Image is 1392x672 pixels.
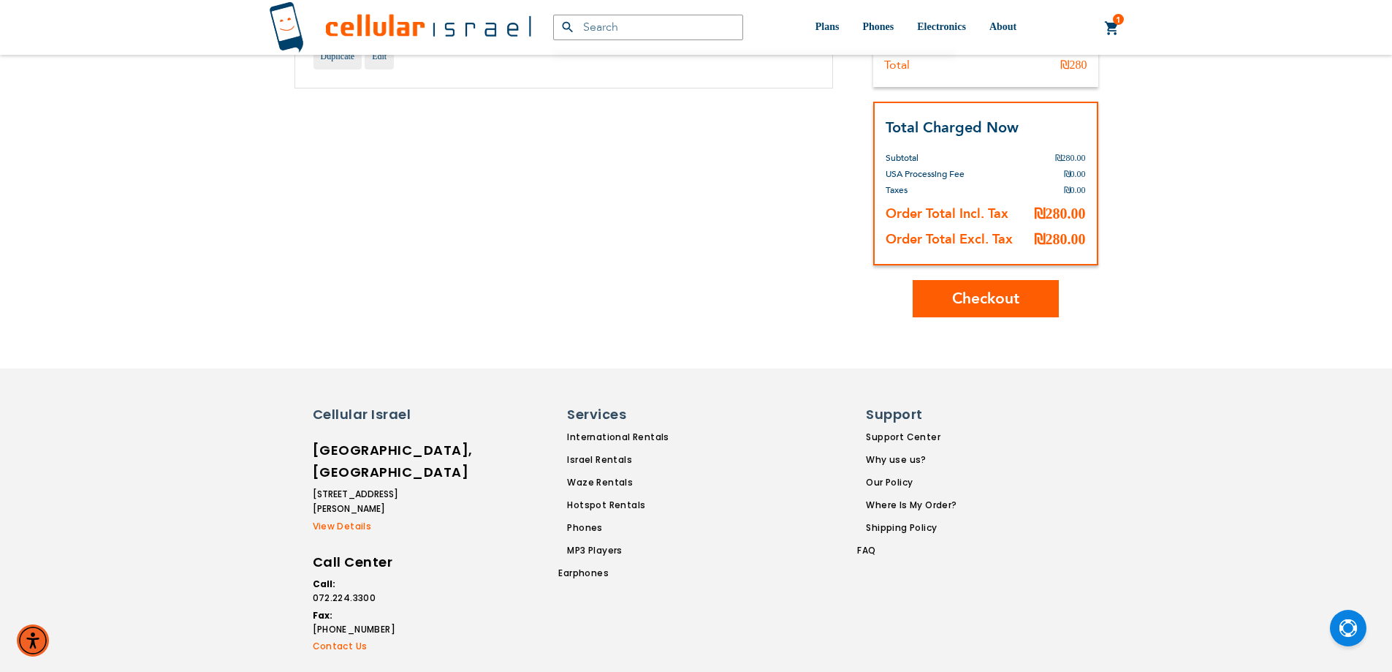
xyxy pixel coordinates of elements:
a: Earphones [558,567,748,580]
a: Why use us? [866,453,956,467]
a: Where Is My Order? [866,499,956,512]
div: Accessibility Menu [17,624,49,657]
a: Phones [567,521,748,535]
a: Israel Rentals [567,453,748,467]
span: Plans [815,21,840,32]
a: Waze Rentals [567,476,748,489]
a: Shipping Policy [866,521,956,535]
a: Support Center [866,431,956,444]
a: FAQ [857,544,956,557]
input: Search [553,15,743,40]
span: ₪280.00 [1034,205,1086,222]
span: Checkout [952,288,1019,309]
span: About [989,21,1016,32]
span: Electronics [917,21,966,32]
a: MP3 Players [567,544,748,557]
h6: Call Center [313,551,441,573]
a: Edit [365,43,394,69]
span: 1 [1116,14,1121,26]
a: 072.224.3300 [313,592,441,605]
span: ₪0.00 [1064,169,1086,179]
span: Edit [372,51,387,61]
th: Taxes [886,182,1028,198]
strong: Call: [313,578,335,590]
a: International Rentals [567,431,748,444]
strong: Total Charged Now [886,118,1019,137]
a: Duplicate [313,43,362,69]
a: [PHONE_NUMBER] [313,623,441,636]
span: Phones [862,21,894,32]
h6: [GEOGRAPHIC_DATA], [GEOGRAPHIC_DATA] [313,439,441,483]
th: Subtotal [886,139,1028,166]
img: Cellular Israel Logo [269,1,531,53]
a: 1 [1104,20,1120,37]
h6: Cellular Israel [313,405,441,424]
button: Checkout [913,280,1059,317]
h6: Support [866,405,948,424]
a: Hotspot Rentals [567,499,748,512]
strong: Order Total Incl. Tax [886,205,1008,223]
span: Duplicate [321,51,355,61]
a: View Details [313,520,441,533]
a: Our Policy [866,476,956,489]
strong: Fax: [313,609,332,622]
span: USA Processing Fee [886,168,965,180]
h6: Services [567,405,739,424]
li: [STREET_ADDRESS][PERSON_NAME] [313,487,441,516]
span: ₪280.00 [1034,231,1086,247]
a: Contact Us [313,640,441,653]
div: ₪280 [1060,58,1087,72]
span: ₪0.00 [1064,185,1086,195]
div: Total [884,58,910,72]
strong: Order Total Excl. Tax [886,230,1013,249]
span: ₪280.00 [1055,153,1086,163]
